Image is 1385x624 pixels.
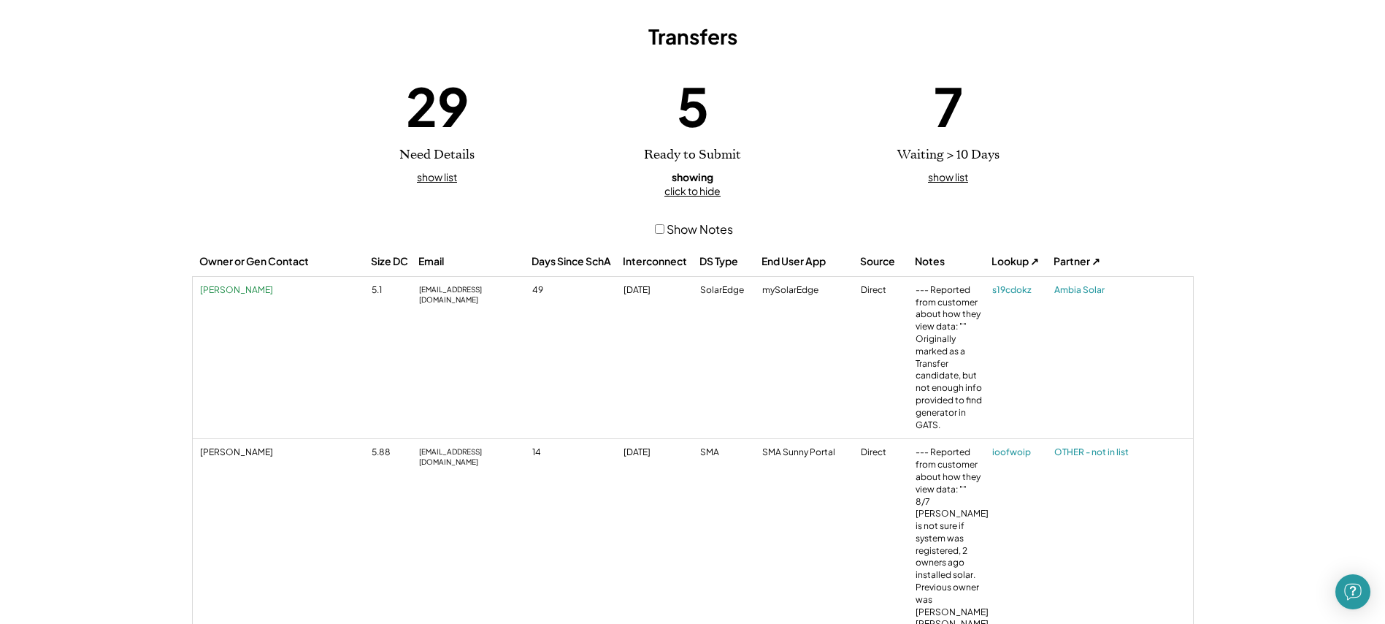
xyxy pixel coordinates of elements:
[199,254,367,269] div: Owner or Gen Contact
[1335,574,1370,609] div: Open Intercom Messenger
[623,254,696,269] div: Interconnect
[916,284,989,432] div: --- Reported from customer about how they view data: "" Originally marked as a Transfer candidate...
[418,254,528,269] div: Email
[417,170,457,183] u: show list
[700,284,759,297] div: SolarEdge
[419,446,529,467] div: [EMAIL_ADDRESS][DOMAIN_NAME]
[375,148,499,163] h2: Need Details
[762,284,857,297] div: mySolarEdge
[532,446,620,459] div: 14
[886,148,1010,163] h2: Waiting > 10 Days
[699,254,758,269] div: DS Type
[200,284,368,297] div: [PERSON_NAME]
[992,446,1051,459] a: ioofwoip
[667,221,733,237] label: Show Notes
[1054,254,1185,269] div: Partner ↗
[624,446,697,459] div: [DATE]
[532,254,619,269] div: Days Since SchA
[406,72,469,140] h1: 29
[762,446,857,459] div: SMA Sunny Portal
[372,284,415,297] div: 5.1
[419,284,529,305] div: [EMAIL_ADDRESS][DOMAIN_NAME]
[861,284,912,297] div: Direct
[928,170,968,183] u: show list
[700,446,759,459] div: SMA
[664,184,721,197] u: click to hide
[372,446,415,459] div: 5.88
[991,254,1050,269] div: Lookup ↗
[761,254,856,269] div: End User App
[860,254,911,269] div: Source
[200,446,368,459] div: [PERSON_NAME]
[624,284,697,297] div: [DATE]
[861,446,912,459] div: Direct
[371,254,415,269] div: Size DC
[532,284,620,297] div: 49
[915,254,988,269] div: Notes
[364,23,1021,50] h3: Transfers
[934,72,963,140] h1: 7
[672,170,713,183] strong: showing
[631,148,755,163] h2: Ready to Submit
[677,72,709,140] h1: 5
[992,284,1051,297] a: s19cdokz
[1054,284,1186,297] a: Ambia Solar
[1054,446,1186,459] a: OTHER - not in list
